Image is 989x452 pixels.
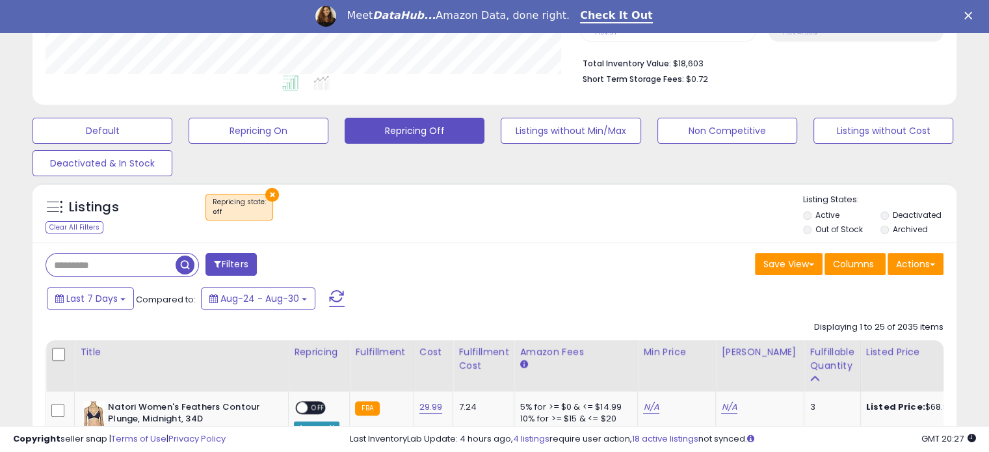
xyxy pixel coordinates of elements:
[632,432,698,445] a: 18 active listings
[66,292,118,305] span: Last 7 Days
[686,73,708,85] span: $0.72
[520,359,527,371] small: Amazon Fees.
[83,401,105,427] img: 41rnM68KuUL._SL40_.jpg
[721,345,798,359] div: [PERSON_NAME]
[580,9,653,23] a: Check It Out
[815,224,863,235] label: Out of Stock
[419,345,448,359] div: Cost
[69,198,119,217] h5: Listings
[347,9,570,22] div: Meet Amazon Data, done right.
[168,432,226,445] a: Privacy Policy
[345,118,484,144] button: Repricing Off
[964,12,977,20] div: Close
[33,118,172,144] button: Default
[866,401,925,413] b: Listed Price:
[810,345,854,373] div: Fulfillable Quantity
[721,401,737,414] a: N/A
[189,118,328,144] button: Repricing On
[213,197,266,217] span: Repricing state :
[803,194,956,206] p: Listing States:
[921,432,976,445] span: 2025-09-7 20:27 GMT
[810,401,850,413] div: 3
[419,401,443,414] a: 29.99
[350,433,976,445] div: Last InventoryLab Update: 4 hours ago, require user action, not synced.
[643,401,659,414] a: N/A
[355,345,408,359] div: Fulfillment
[583,58,671,69] b: Total Inventory Value:
[643,345,710,359] div: Min Price
[373,9,436,21] i: DataHub...
[47,287,134,310] button: Last 7 Days
[583,73,684,85] b: Short Term Storage Fees:
[355,401,379,416] small: FBA
[33,150,172,176] button: Deactivated & In Stock
[80,345,283,359] div: Title
[513,432,549,445] a: 4 listings
[294,345,344,359] div: Repricing
[583,55,934,70] li: $18,603
[595,29,617,36] small: Prev: 97
[815,209,839,220] label: Active
[201,287,315,310] button: Aug-24 - Aug-30
[755,253,823,275] button: Save View
[833,258,874,271] span: Columns
[315,6,336,27] img: Profile image for Georgie
[657,118,797,144] button: Non Competitive
[866,345,979,359] div: Listed Price
[13,432,60,445] strong: Copyright
[520,345,632,359] div: Amazon Fees
[220,292,299,305] span: Aug-24 - Aug-30
[892,209,941,220] label: Deactivated
[108,401,266,429] b: Natori Women's Feathers Contour Plunge, Midnight, 34D
[814,321,943,334] div: Displaying 1 to 25 of 2035 items
[783,29,817,36] small: Prev: 41.93%
[308,402,328,413] span: OFF
[265,188,279,202] button: ×
[892,224,927,235] label: Archived
[824,253,886,275] button: Columns
[866,401,974,413] div: $68.88
[136,293,196,306] span: Compared to:
[205,253,256,276] button: Filters
[111,432,166,445] a: Terms of Use
[46,221,103,233] div: Clear All Filters
[813,118,953,144] button: Listings without Cost
[213,207,266,217] div: off
[13,433,226,445] div: seller snap | |
[458,345,508,373] div: Fulfillment Cost
[520,401,627,413] div: 5% for >= $0 & <= $14.99
[888,253,943,275] button: Actions
[520,413,627,425] div: 10% for >= $15 & <= $20
[458,401,504,413] div: 7.24
[501,118,640,144] button: Listings without Min/Max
